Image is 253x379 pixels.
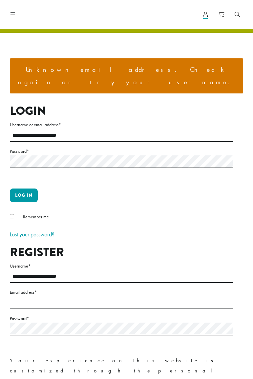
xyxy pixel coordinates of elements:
[10,288,233,296] label: Email address
[10,121,233,129] label: Username or email address
[10,104,233,118] h2: Login
[10,189,38,202] button: Log in
[15,64,238,88] li: Unknown email address. Check again or try your username.
[10,245,233,259] h2: Register
[10,230,54,238] a: Lost your password?
[10,147,233,155] label: Password
[229,9,245,20] a: Search
[23,214,49,220] span: Remember me
[10,314,233,323] label: Password
[10,262,233,270] label: Username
